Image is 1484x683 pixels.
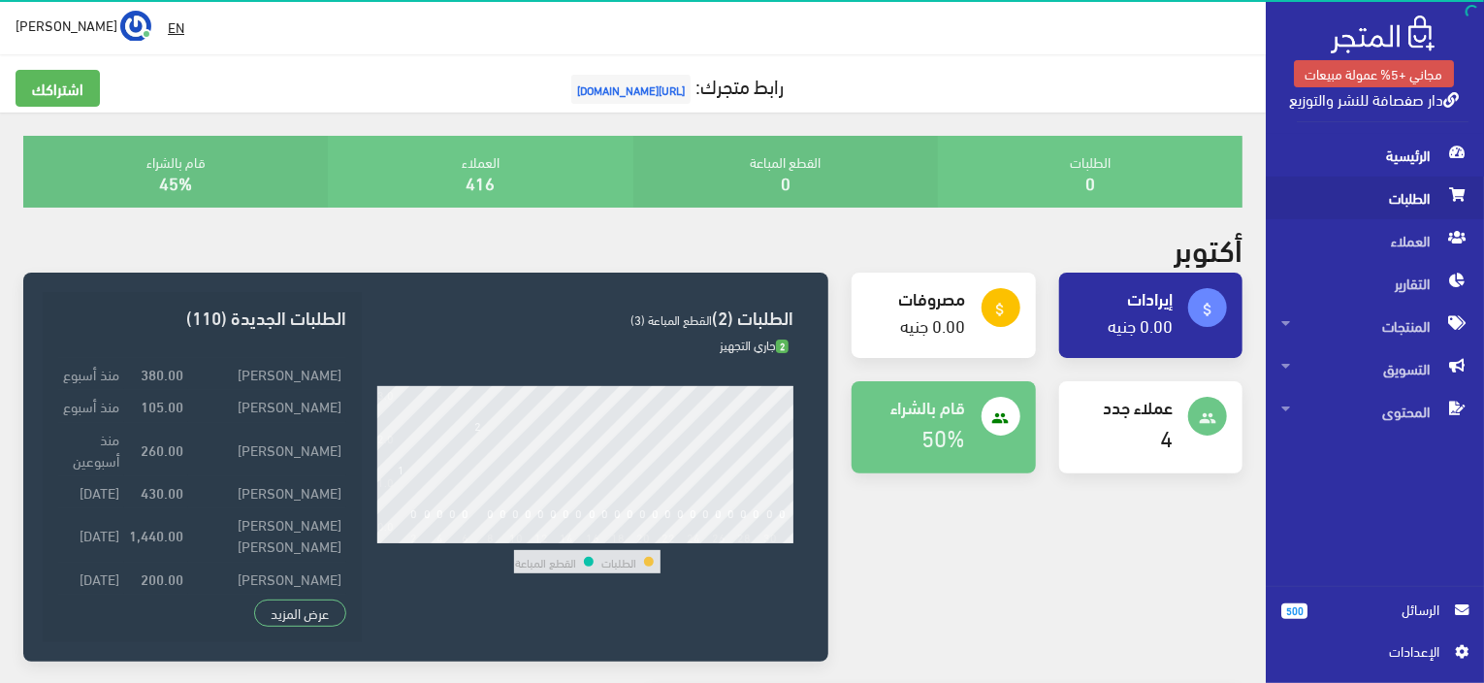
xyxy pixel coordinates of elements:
[58,308,346,326] h3: الطلبات الجديدة (110)
[141,481,183,503] strong: 430.00
[763,530,777,543] div: 30
[586,530,599,543] div: 16
[636,530,650,543] div: 20
[120,11,151,42] img: ...
[1085,166,1095,198] a: 0
[1294,60,1454,87] a: مجاني +5% عمولة مبيعات
[159,166,192,198] a: 45%
[16,10,151,41] a: ... [PERSON_NAME]
[377,308,793,326] h3: الطلبات (2)
[487,530,494,543] div: 8
[922,415,966,457] a: 50%
[1266,134,1484,177] a: الرئيسية
[188,508,346,562] td: [PERSON_NAME] [PERSON_NAME]
[867,397,965,416] h4: قام بالشراء
[141,395,183,416] strong: 105.00
[410,530,417,543] div: 2
[630,308,712,331] span: القطع المباعة (3)
[600,550,637,573] td: الطلبات
[188,475,346,507] td: [PERSON_NAME]
[781,166,790,198] a: 0
[1281,262,1468,305] span: التقارير
[58,562,124,594] td: [DATE]
[188,422,346,475] td: [PERSON_NAME]
[188,594,346,626] td: Fahima Shafy
[1281,305,1468,347] span: المنتجات
[141,568,183,589] strong: 200.00
[58,422,124,475] td: منذ أسبوعين
[328,136,632,208] div: العملاء
[514,550,577,573] td: القطع المباعة
[1108,309,1173,341] a: 0.00 جنيه
[687,530,700,543] div: 24
[1281,603,1307,619] span: 500
[1281,599,1468,640] a: 500 الرسائل
[58,358,124,390] td: منذ أسبوع
[509,530,523,543] div: 10
[1281,134,1468,177] span: الرئيسية
[633,136,938,208] div: القطع المباعة
[141,363,183,384] strong: 380.00
[534,530,548,543] div: 12
[611,530,625,543] div: 18
[776,340,789,354] span: 2
[462,530,468,543] div: 6
[566,67,785,103] a: رابط متجرك:[URL][DOMAIN_NAME]
[1266,177,1484,219] a: الطلبات
[712,530,726,543] div: 26
[436,530,443,543] div: 4
[58,508,124,562] td: [DATE]
[1266,305,1484,347] a: المنتجات
[1266,262,1484,305] a: التقارير
[188,358,346,390] td: [PERSON_NAME]
[1281,640,1468,671] a: اﻹعدادات
[661,530,675,543] div: 22
[16,70,100,107] a: اشتراكك
[1289,84,1459,113] a: دار صفصافة للنشر والتوزيع
[1199,301,1216,318] i: attach_money
[16,13,117,37] span: [PERSON_NAME]
[1331,16,1435,53] img: .
[58,390,124,422] td: منذ أسبوع
[129,524,183,545] strong: 1,440.00
[1160,415,1173,457] a: 4
[901,309,966,341] a: 0.00 جنيه
[1297,640,1438,662] span: اﻹعدادات
[1281,219,1468,262] span: العملاء
[992,409,1010,427] i: people
[1281,177,1468,219] span: الطلبات
[188,562,346,594] td: [PERSON_NAME]
[160,10,192,45] a: EN
[571,75,691,104] span: [URL][DOMAIN_NAME]
[1266,219,1484,262] a: العملاء
[58,594,124,626] td: [DATE]
[188,390,346,422] td: [PERSON_NAME]
[938,136,1242,208] div: الطلبات
[1199,409,1216,427] i: people
[168,15,184,39] u: EN
[58,475,124,507] td: [DATE]
[720,333,789,356] span: جاري التجهيز
[737,530,751,543] div: 28
[141,439,183,460] strong: 260.00
[1174,231,1242,265] h2: أكتوبر
[467,166,496,198] a: 416
[867,288,965,308] h4: مصروفات
[1281,390,1468,433] span: المحتوى
[1075,288,1173,308] h4: إيرادات
[1281,347,1468,390] span: التسويق
[992,301,1010,318] i: attach_money
[254,600,347,627] a: عرض المزيد
[1266,390,1484,433] a: المحتوى
[141,600,183,621] strong: 630.00
[1323,599,1439,620] span: الرسائل
[1075,397,1173,416] h4: عملاء جدد
[23,136,328,208] div: قام بالشراء
[560,530,573,543] div: 14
